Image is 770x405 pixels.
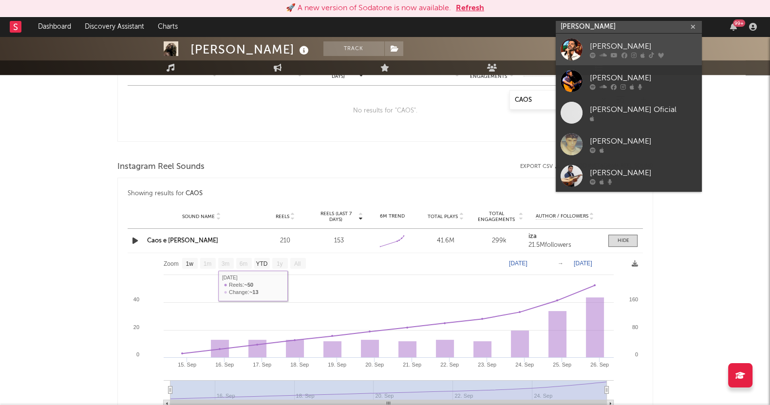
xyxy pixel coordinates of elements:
text: → [558,260,563,267]
a: Charts [151,17,185,37]
text: 0 [136,351,139,357]
text: 24. Sep [515,362,534,368]
div: No results for " CAOS ". [128,86,643,136]
span: Reels (last 7 days) [315,211,357,222]
text: 26. Sep [590,362,609,368]
div: [PERSON_NAME] [590,40,697,52]
text: [DATE] [509,260,527,267]
text: 21. Sep [403,362,421,368]
a: iza [528,233,601,240]
span: Sound Name [182,214,215,220]
text: 23. Sep [478,362,496,368]
a: [PERSON_NAME] [556,65,702,97]
text: 3m [221,260,229,267]
text: 15. Sep [178,362,196,368]
text: All [294,260,300,267]
div: [PERSON_NAME] [190,41,311,57]
a: Caos e [PERSON_NAME] [147,238,218,244]
div: [PERSON_NAME] [590,72,697,84]
text: 16. Sep [215,362,234,368]
text: Zoom [164,260,179,267]
button: Track [323,41,384,56]
div: [PERSON_NAME] [590,167,697,179]
div: CAOS [186,188,203,200]
text: 18. Sep [290,362,309,368]
div: 210 [261,236,310,246]
div: 299k [475,236,524,246]
text: 0 [635,351,638,357]
a: [PERSON_NAME] [556,129,702,160]
text: 6m [239,260,247,267]
button: 99+ [730,23,737,31]
span: Author / Followers [536,213,588,220]
span: Reels [276,214,289,220]
div: 🚀 A new version of Sodatone is now available. [286,2,451,14]
span: Instagram Reel Sounds [117,161,205,173]
text: [DATE] [574,260,592,267]
strong: iza [528,233,537,239]
text: 160 [629,296,638,302]
text: 25. Sep [553,362,571,368]
text: YTD [256,260,267,267]
text: 1y [276,260,282,267]
div: 6M Trend [368,213,417,220]
a: [PERSON_NAME] [556,34,702,65]
text: 19. Sep [328,362,346,368]
text: 40 [133,296,139,302]
button: Refresh [456,2,484,14]
div: 41.6M [421,236,470,246]
a: Discovery Assistant [78,17,151,37]
span: Total Engagements [475,211,518,222]
text: 20 [133,324,139,330]
input: Search for artists [556,21,702,33]
div: 153 [315,236,363,246]
input: Search by song name or URL [510,96,613,104]
a: [PERSON_NAME] [556,160,702,192]
text: 1m [203,260,211,267]
div: [PERSON_NAME] Oficial [590,104,697,115]
span: Total Plays [428,214,458,220]
text: 20. Sep [365,362,384,368]
div: 21.5M followers [528,242,601,249]
text: 17. Sep [253,362,271,368]
text: 80 [632,324,638,330]
button: Export CSV [520,164,561,169]
a: Dashboard [31,17,78,37]
text: 1w [186,260,193,267]
div: 99 + [733,19,745,27]
div: Showing results for [128,188,643,200]
div: [PERSON_NAME] [590,135,697,147]
text: 22. Sep [440,362,459,368]
a: [PERSON_NAME] Oficial [556,97,702,129]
